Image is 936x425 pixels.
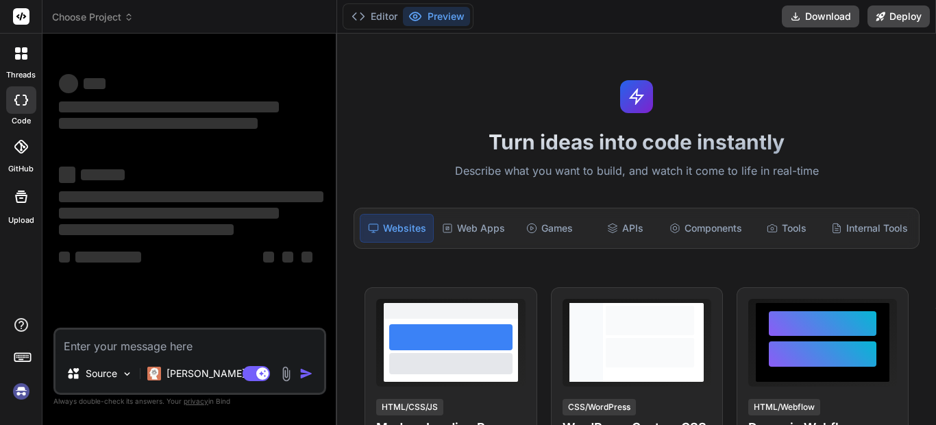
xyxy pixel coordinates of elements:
div: HTML/Webflow [748,399,820,415]
img: Pick Models [121,368,133,380]
button: Preview [403,7,470,26]
span: ‌ [59,118,258,129]
span: ‌ [59,208,279,219]
div: APIs [589,214,661,243]
img: icon [299,367,313,380]
p: Source [86,367,117,380]
label: threads [6,69,36,81]
p: Describe what you want to build, and watch it come to life in real-time [345,162,928,180]
div: Games [513,214,586,243]
img: signin [10,380,33,403]
div: CSS/WordPress [563,399,636,415]
span: ‌ [81,169,125,180]
span: Choose Project [52,10,134,24]
button: Download [782,5,859,27]
label: GitHub [8,163,34,175]
button: Editor [346,7,403,26]
label: Upload [8,215,34,226]
p: Always double-check its answers. Your in Bind [53,395,326,408]
span: ‌ [263,252,274,263]
div: Web Apps [436,214,510,243]
span: ‌ [75,252,141,263]
span: ‌ [84,78,106,89]
label: code [12,115,31,127]
span: ‌ [59,224,234,235]
div: Components [664,214,748,243]
span: privacy [184,397,208,405]
span: ‌ [59,101,279,112]
div: Websites [360,214,434,243]
button: Deploy [867,5,930,27]
span: ‌ [282,252,293,263]
h1: Turn ideas into code instantly [345,130,928,154]
div: Tools [750,214,823,243]
span: ‌ [301,252,312,263]
p: [PERSON_NAME] 4 S.. [167,367,269,380]
span: ‌ [59,74,78,93]
div: Internal Tools [826,214,913,243]
img: Claude 4 Sonnet [147,367,161,380]
span: ‌ [59,252,70,263]
span: ‌ [59,167,75,183]
span: ‌ [59,191,323,202]
div: HTML/CSS/JS [376,399,443,415]
img: attachment [278,366,294,382]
